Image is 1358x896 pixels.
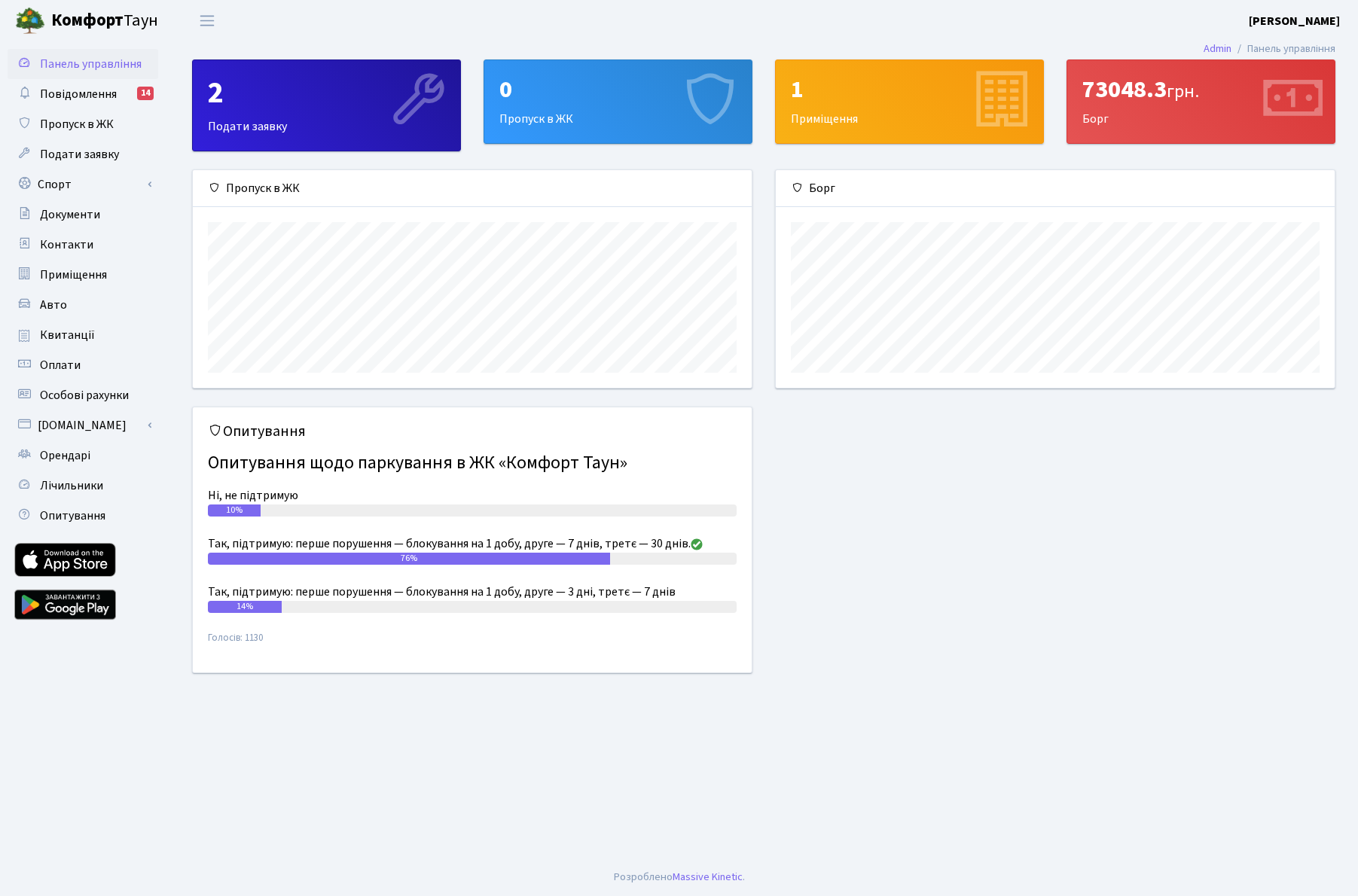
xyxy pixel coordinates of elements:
[51,8,124,32] b: Комфорт
[40,206,100,223] span: Документи
[40,507,105,524] span: Опитування
[8,79,158,109] a: Повідомлення14
[776,170,1335,207] div: Борг
[208,631,737,657] small: Голосів: 1130
[40,86,117,102] span: Повідомлення
[40,56,142,72] span: Панель управління
[40,267,107,283] span: Приміщення
[1181,33,1358,65] nav: breadcrumb
[40,236,93,253] span: Контакти
[8,169,158,200] a: Спорт
[791,75,1028,104] div: 1
[8,380,158,410] a: Особові рахунки
[208,553,610,565] div: 76%
[775,59,1044,144] a: 1Приміщення
[673,869,743,885] a: Massive Kinetic
[40,327,95,343] span: Квитанції
[1204,41,1231,56] a: Admin
[208,535,737,553] div: Так, підтримую: перше порушення — блокування на 1 добу, друге — 7 днів, третє — 30 днів.
[484,60,752,143] div: Пропуск в ЖК
[8,440,158,471] a: Орендарі
[208,422,737,440] h5: Опитування
[193,60,460,151] div: Подати заявку
[1082,75,1320,104] div: 73048.3
[1167,78,1199,105] span: грн.
[8,109,158,139] a: Пропуск в ЖК
[8,260,158,290] a: Приміщення
[8,200,158,230] a: Документи
[40,297,67,313] span: Авто
[499,75,737,104] div: 0
[40,387,129,404] span: Особові рахунки
[8,501,158,531] a: Опитування
[51,8,158,34] span: Таун
[1249,13,1340,29] b: [PERSON_NAME]
[208,504,261,517] div: 10%
[8,350,158,380] a: Оплати
[193,170,752,207] div: Пропуск в ЖК
[208,601,282,613] div: 14%
[40,146,119,163] span: Подати заявку
[40,447,90,464] span: Орендарі
[8,410,158,440] a: [DOMAIN_NAME]
[40,357,81,373] span: Оплати
[1067,60,1335,143] div: Борг
[614,869,745,885] div: Розроблено .
[1231,41,1335,57] li: Панель управління
[8,320,158,350] a: Квитанції
[15,6,45,36] img: logo.png
[1249,12,1340,30] a: [PERSON_NAME]
[208,486,737,504] div: Ні, не підтримую
[40,116,114,133] span: Пропуск в ЖК
[208,75,445,111] div: 2
[188,8,226,33] button: Переключити навігацію
[8,471,158,501] a: Лічильники
[208,446,737,480] h4: Опитування щодо паркування в ЖК «Комфорт Таун»
[40,477,103,494] span: Лічильники
[208,583,737,601] div: Так, підтримую: перше порушення — блокування на 1 добу, друге — 3 дні, третє — 7 днів
[484,59,752,144] a: 0Пропуск в ЖК
[8,139,158,169] a: Подати заявку
[137,87,154,100] div: 14
[192,59,461,151] a: 2Подати заявку
[776,60,1043,143] div: Приміщення
[8,230,158,260] a: Контакти
[8,49,158,79] a: Панель управління
[8,290,158,320] a: Авто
